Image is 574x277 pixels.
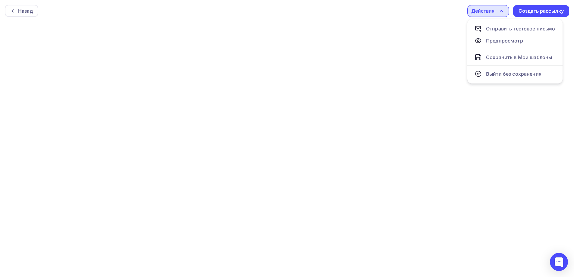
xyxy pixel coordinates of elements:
div: Отправить тестовое письмо [486,25,555,32]
div: Выйти без сохранения [486,70,541,77]
div: Предпросмотр [486,37,523,44]
ul: Действия [467,19,563,83]
div: Создать рассылку [519,8,564,14]
div: Действия [471,7,494,14]
div: Назад [18,7,33,14]
div: Сохранить в Мои шаблоны [486,54,552,61]
button: Действия [467,5,509,17]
